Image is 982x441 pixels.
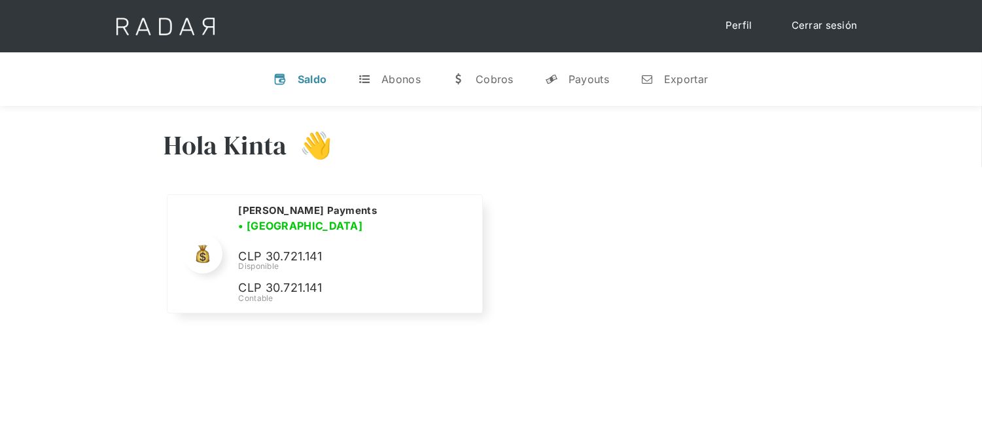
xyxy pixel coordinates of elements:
p: CLP 30.721.141 [238,279,434,298]
a: Cerrar sesión [779,13,871,39]
div: Cobros [476,73,514,86]
a: Perfil [712,13,765,39]
div: n [640,73,654,86]
div: y [545,73,558,86]
div: Saldo [298,73,327,86]
div: Payouts [569,73,609,86]
div: Exportar [664,73,708,86]
div: w [452,73,465,86]
div: Disponible [238,260,466,272]
p: CLP 30.721.141 [238,247,434,266]
div: v [274,73,287,86]
div: t [358,73,371,86]
h3: Hola Kinta [164,129,287,162]
h2: [PERSON_NAME] Payments [238,204,377,217]
div: Abonos [381,73,421,86]
h3: 👋 [287,129,333,162]
div: Contable [238,292,466,304]
h3: • [GEOGRAPHIC_DATA] [238,218,362,234]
